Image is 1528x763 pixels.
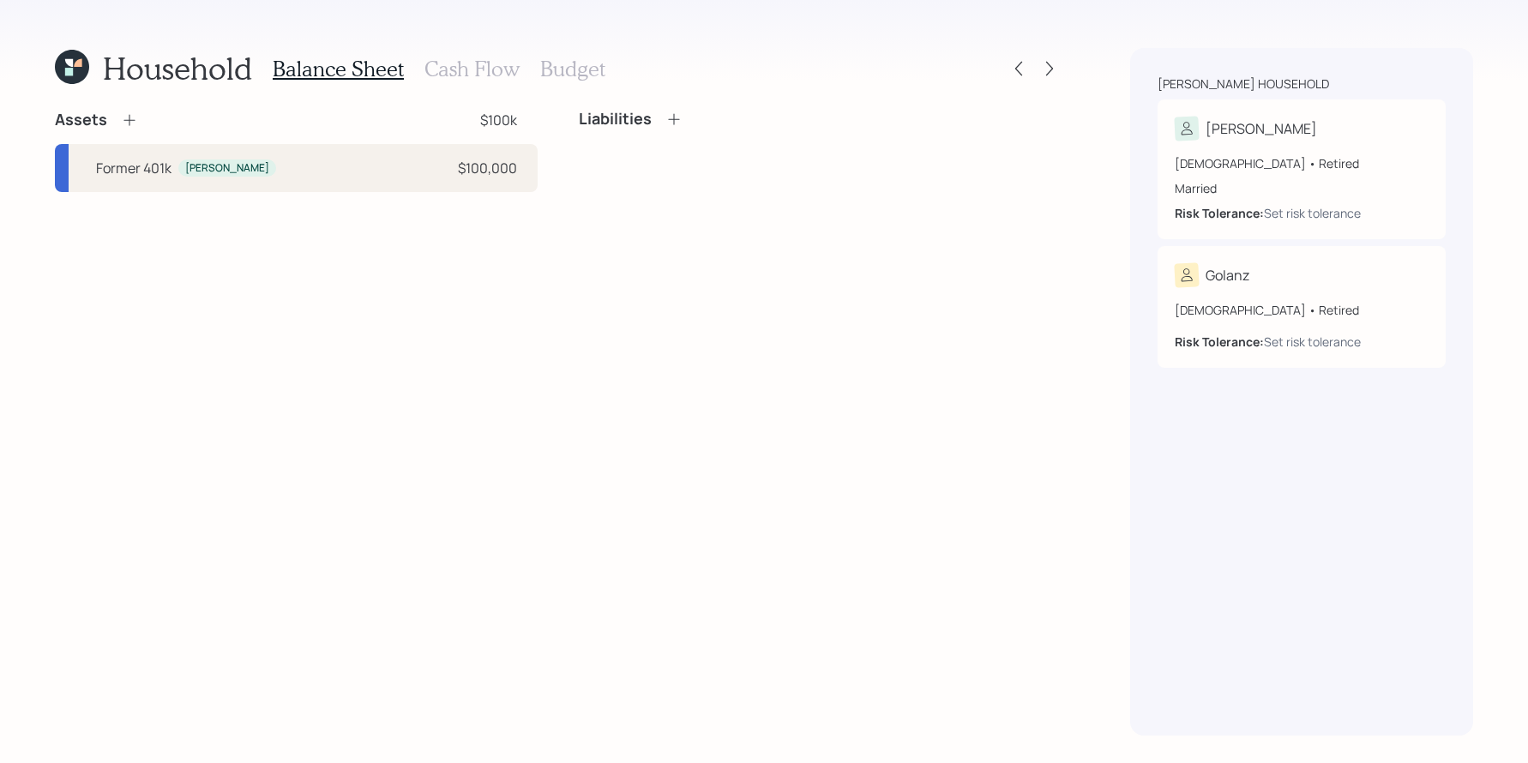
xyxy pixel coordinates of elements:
[1264,333,1361,351] div: Set risk tolerance
[96,158,171,178] div: Former 401k
[1175,154,1429,172] div: [DEMOGRAPHIC_DATA] • Retired
[1175,301,1429,319] div: [DEMOGRAPHIC_DATA] • Retired
[1175,205,1264,221] b: Risk Tolerance:
[273,57,404,81] h3: Balance Sheet
[579,110,652,129] h4: Liabilities
[185,161,269,176] div: [PERSON_NAME]
[1175,179,1429,197] div: Married
[480,110,517,130] div: $100k
[540,57,605,81] h3: Budget
[1206,118,1317,139] div: [PERSON_NAME]
[55,111,107,129] h4: Assets
[424,57,520,81] h3: Cash Flow
[103,50,252,87] h1: Household
[458,158,517,178] div: $100,000
[1175,333,1264,350] b: Risk Tolerance:
[1158,75,1329,93] div: [PERSON_NAME] household
[1206,265,1249,285] div: Golanz
[1264,204,1361,222] div: Set risk tolerance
